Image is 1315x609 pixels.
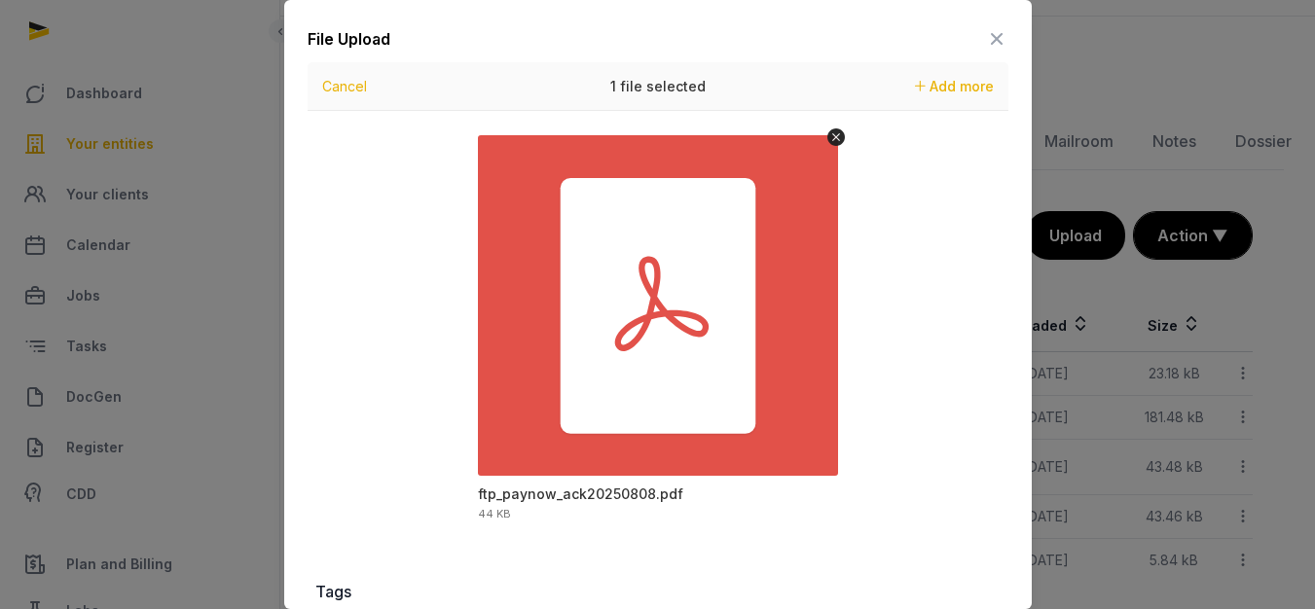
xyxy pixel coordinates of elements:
[930,78,994,94] span: Add more
[308,27,390,51] div: File Upload
[907,73,1002,100] button: Add more files
[316,73,373,100] button: Cancel
[827,128,845,146] button: Remove file
[512,62,804,111] div: 1 file selected
[308,62,1008,549] div: Uppy Dashboard
[478,484,683,504] div: ftp_paynow_ack20250808.pdf
[315,580,1001,603] label: Tags
[478,509,511,519] div: 44 KB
